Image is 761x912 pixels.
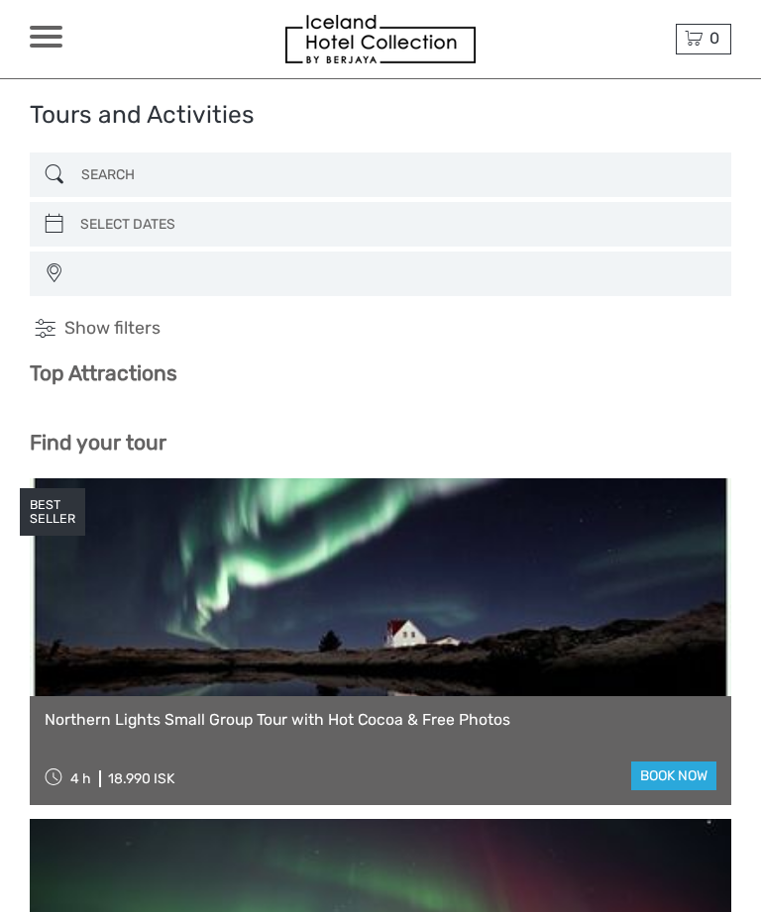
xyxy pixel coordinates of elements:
[73,158,687,191] input: SEARCH
[30,100,255,129] h1: Tours and Activities
[72,208,686,241] input: SELECT DATES
[30,430,166,455] b: Find your tour
[30,317,731,341] h4: Show filters
[64,317,161,341] span: Show filters
[30,360,177,385] b: Top Attractions
[285,15,476,63] img: 481-8f989b07-3259-4bb0-90ed-3da368179bdc_logo_small.jpg
[707,29,722,48] span: 0
[20,488,85,536] div: BEST SELLER
[45,711,716,730] a: Northern Lights Small Group Tour with Hot Cocoa & Free Photos
[108,770,174,787] div: 18.990 ISK
[631,761,716,790] a: book now
[70,770,91,787] span: 4 h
